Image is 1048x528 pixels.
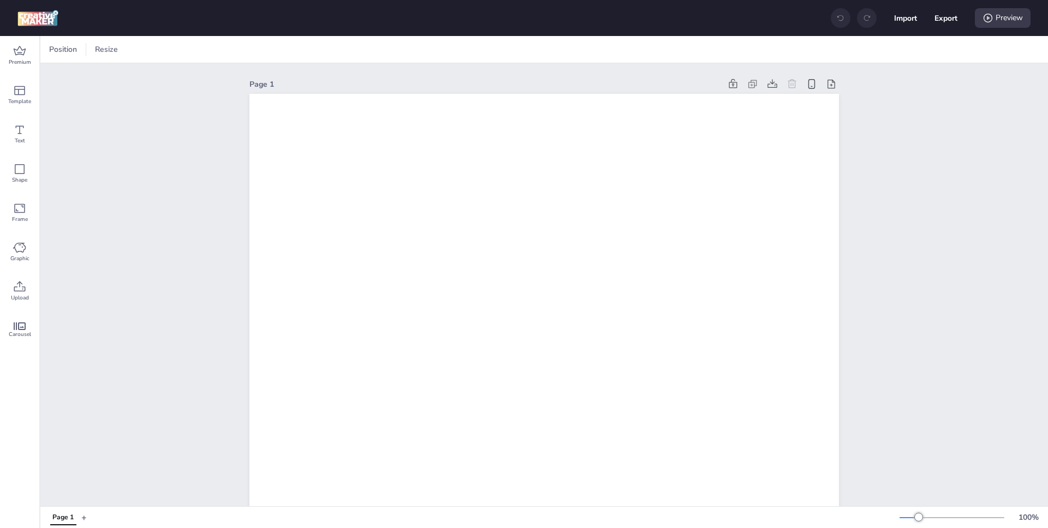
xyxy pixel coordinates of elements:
span: Template [8,97,31,106]
button: + [81,508,87,527]
span: Shape [12,176,27,184]
button: Export [934,7,957,29]
button: Import [894,7,917,29]
span: Upload [11,293,29,302]
div: Tabs [45,508,81,527]
span: Graphic [10,254,29,263]
div: 100 % [1015,512,1041,523]
div: Page 1 [52,513,74,523]
span: Resize [93,44,120,55]
span: Carousel [9,330,31,339]
div: Preview [975,8,1031,28]
span: Text [15,136,25,145]
div: Page 1 [249,79,721,90]
span: Frame [12,215,28,224]
img: logo Creative Maker [17,10,58,26]
span: Position [47,44,79,55]
span: Premium [9,58,31,67]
